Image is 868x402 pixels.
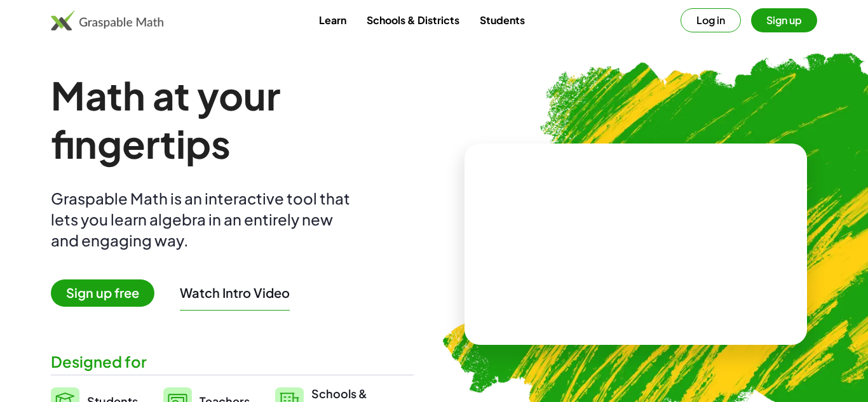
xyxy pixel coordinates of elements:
[681,8,741,32] button: Log in
[51,279,154,307] span: Sign up free
[51,71,414,168] h1: Math at your fingertips
[751,8,817,32] button: Sign up
[309,8,356,32] a: Learn
[51,188,356,251] div: Graspable Math is an interactive tool that lets you learn algebra in an entirely new and engaging...
[541,197,731,292] video: What is this? This is dynamic math notation. Dynamic math notation plays a central role in how Gr...
[51,351,414,372] div: Designed for
[356,8,470,32] a: Schools & Districts
[470,8,535,32] a: Students
[180,285,290,301] button: Watch Intro Video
